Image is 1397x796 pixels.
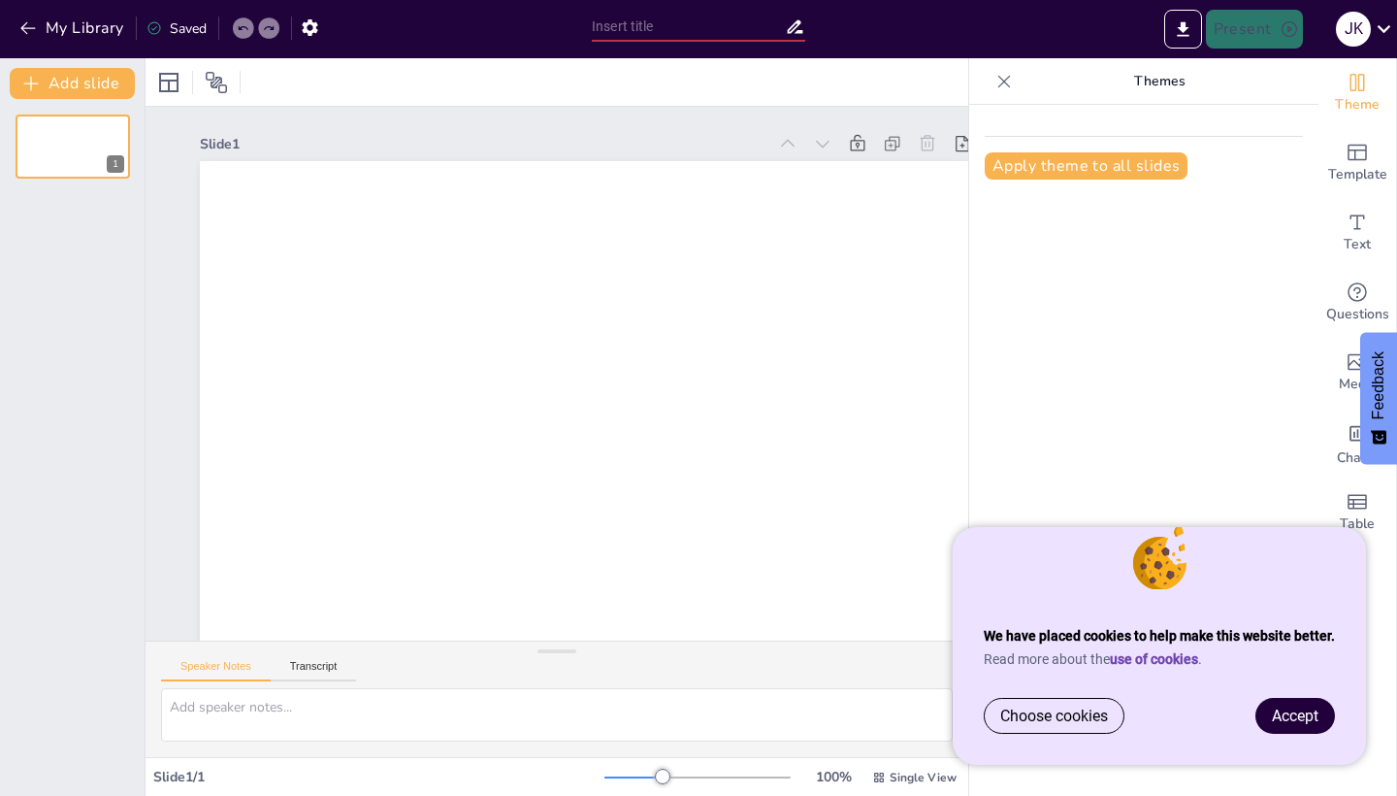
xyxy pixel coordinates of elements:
[1206,10,1303,49] button: Present
[10,68,135,99] button: Add slide
[1339,374,1377,395] span: Media
[1318,58,1396,128] div: Change the overall theme
[1272,707,1318,725] span: Accept
[1336,12,1371,47] div: J K
[890,770,957,785] span: Single View
[1337,448,1378,469] span: Charts
[153,768,604,786] div: Slide 1 / 1
[1335,94,1380,116] span: Theme
[205,71,228,94] span: Position
[1318,198,1396,268] div: Add text boxes
[1110,651,1198,667] a: use of cookies
[1370,351,1387,419] span: Feedback
[1328,164,1387,185] span: Template
[1360,332,1397,464] button: Feedback - Show survey
[15,13,132,44] button: My Library
[16,115,130,179] div: 1
[1326,304,1389,325] span: Questions
[271,660,357,681] button: Transcript
[1318,478,1396,547] div: Add a table
[1318,338,1396,408] div: Add images, graphics, shapes or video
[1340,514,1375,535] span: Table
[161,660,271,681] button: Speaker Notes
[1344,234,1371,255] span: Text
[1318,408,1396,478] div: Add charts and graphs
[984,628,1335,644] strong: We have placed cookies to help make this website better.
[1020,58,1299,105] p: Themes
[985,699,1123,733] a: Choose cookies
[200,135,766,153] div: Slide 1
[1164,10,1202,49] button: Export to PowerPoint
[810,768,857,786] div: 100 %
[1318,268,1396,338] div: Get real-time input from your audience
[985,152,1187,180] button: Apply theme to all slides
[1336,10,1371,49] button: J K
[107,155,124,173] div: 1
[1000,707,1108,725] span: Choose cookies
[1256,699,1334,733] a: Accept
[1318,128,1396,198] div: Add ready made slides
[984,651,1335,667] p: Read more about the .
[592,13,785,41] input: Insert title
[146,19,207,38] div: Saved
[153,67,184,98] div: Layout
